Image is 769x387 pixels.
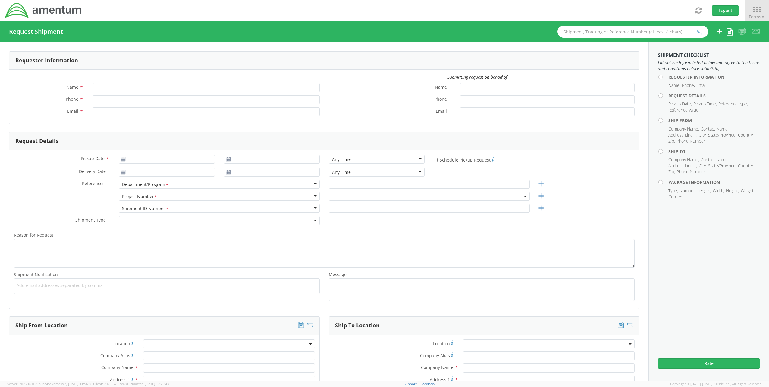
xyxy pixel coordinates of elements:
[75,217,106,224] span: Shipment Type
[699,132,707,138] li: City
[101,364,133,370] span: Company Name
[15,138,58,144] h3: Request Details
[676,138,705,144] li: Phone Number
[5,2,82,19] img: dyn-intl-logo-049831509241104b2a82.png
[668,132,697,138] li: Address Line 1
[749,14,765,20] span: Forms
[81,156,105,161] span: Pickup Date
[697,188,711,194] li: Length
[713,188,724,194] li: Width
[132,382,169,386] span: master, [DATE] 12:25:43
[761,14,765,20] span: ▼
[15,58,78,64] h3: Requester Information
[668,101,692,107] li: Pickup Date
[668,194,684,200] li: Content
[738,163,754,169] li: Country
[696,82,706,88] li: Email
[122,181,169,188] div: Department/Program
[701,157,729,163] li: Contact Name
[421,364,453,370] span: Company Name
[433,341,450,346] span: Location
[113,341,130,346] span: Location
[17,282,317,288] span: Add email addresses separated by comma
[430,377,450,382] span: Address 1
[434,96,447,103] span: Phone
[82,181,105,186] span: References
[421,382,435,386] a: Feedback
[55,382,92,386] span: master, [DATE] 11:54:36
[122,206,169,212] div: Shipment ID Number
[15,322,68,329] h3: Ship From Location
[668,188,678,194] li: Type
[557,26,708,38] input: Shipment, Tracking or Reference Number (at least 4 chars)
[434,156,494,163] label: Schedule Pickup Request
[708,163,736,169] li: State/Province
[67,108,78,114] span: Email
[100,353,130,358] span: Company Alias
[329,272,347,277] span: Message
[110,377,130,382] span: Address 1
[668,75,760,79] h4: Requester Information
[122,193,158,200] div: Project Number
[726,188,739,194] li: Height
[14,232,53,238] span: Reason for Request
[699,163,707,169] li: City
[718,101,748,107] li: Reference type
[693,101,717,107] li: Pickup Time
[66,84,78,90] span: Name
[658,60,760,72] span: Fill out each form listed below and agree to the terms and conditions before submitting
[435,84,447,91] span: Name
[79,168,106,175] span: Delivery Date
[658,358,760,369] button: Rate
[668,138,675,144] li: Zip
[332,169,351,175] div: Any Time
[404,382,417,386] a: Support
[701,126,729,132] li: Contact Name
[668,163,697,169] li: Address Line 1
[712,5,739,16] button: Logout
[668,82,680,88] li: Name
[436,108,447,115] span: Email
[680,188,696,194] li: Number
[682,82,695,88] li: Phone
[738,132,754,138] li: Country
[668,180,760,184] h4: Package Information
[420,353,450,358] span: Company Alias
[447,74,507,80] i: Submitting request on behalf of
[658,53,760,58] h3: Shipment Checklist
[7,382,92,386] span: Server: 2025.16.0-21b0bc45e7b
[93,382,169,386] span: Client: 2025.14.0-cea8157
[668,93,760,98] h4: Request Details
[668,149,760,154] h4: Ship To
[668,169,675,175] li: Zip
[676,169,705,175] li: Phone Number
[434,158,438,162] input: Schedule Pickup Request
[708,132,736,138] li: State/Province
[66,96,78,102] span: Phone
[332,156,351,162] div: Any Time
[335,322,380,329] h3: Ship To Location
[668,118,760,123] h4: Ship From
[668,157,699,163] li: Company Name
[9,28,63,35] h4: Request Shipment
[14,272,58,277] span: Shipment Notification
[668,107,698,113] li: Reference value
[670,382,762,386] span: Copyright © [DATE]-[DATE] Agistix Inc., All Rights Reserved
[668,126,699,132] li: Company Name
[741,188,755,194] li: Weight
